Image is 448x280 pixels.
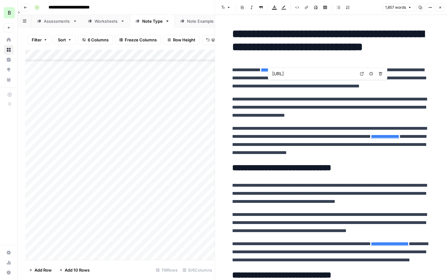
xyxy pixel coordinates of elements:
span: Undo [212,37,222,43]
a: Insights [4,55,14,65]
button: Filter [28,35,51,45]
button: 6 Columns [78,35,113,45]
div: 6/6 Columns [180,265,215,275]
a: Browse [4,45,14,55]
div: 119 Rows [153,265,180,275]
span: Row Height [173,37,195,43]
div: Note Example [187,18,214,24]
button: Add 10 Rows [55,265,93,275]
a: Usage [4,258,14,268]
span: 6 Columns [88,37,109,43]
button: Freeze Columns [115,35,161,45]
button: Workspace: Blueprint [4,5,14,21]
a: Note Example [175,15,226,27]
span: 1,857 words [385,5,406,10]
a: Assessments [32,15,82,27]
div: Note Type [142,18,163,24]
a: Worksheets [82,15,130,27]
span: Add 10 Rows [65,267,90,273]
a: Home [4,35,14,45]
button: Sort [54,35,76,45]
button: Help + Support [4,268,14,278]
a: Opportunities [4,65,14,75]
span: Freeze Columns [125,37,157,43]
span: Sort [58,37,66,43]
a: Your Data [4,75,14,85]
span: Add Row [35,267,52,273]
a: Note Type [130,15,175,27]
button: 1,857 words [382,3,414,12]
div: Worksheets [95,18,118,24]
span: B [8,9,11,16]
button: Row Height [163,35,199,45]
div: Assessments [44,18,70,24]
button: Undo [202,35,226,45]
span: Filter [32,37,42,43]
a: Settings [4,248,14,258]
button: Add Row [25,265,55,275]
